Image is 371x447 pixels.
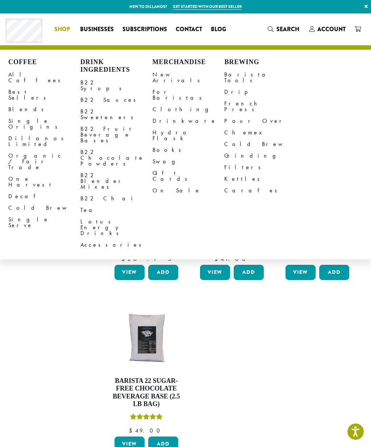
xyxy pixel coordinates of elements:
[80,146,153,170] a: B22 Chocolate Powders
[80,106,153,123] a: B22 Sweeteners
[224,69,296,86] a: Barista Tools
[113,132,180,262] a: Barista 22 White Chocolate Powder (3.125 lb bag)Rated 5.00 out of 5 $26.75
[80,204,153,216] a: Tea
[80,123,153,146] a: B22 Fruit Beverage Bases
[263,23,305,35] a: Search
[8,58,80,66] h4: Coffee
[80,216,153,239] a: Lotus Energy Drinks
[80,94,153,106] a: B22 Sauces
[80,170,153,193] a: B22 Blender Mixes
[276,25,299,33] span: Search
[80,239,153,251] a: Accessories
[114,265,145,280] a: View
[153,86,225,104] a: For Baristas
[211,25,226,34] span: Blog
[153,104,225,115] a: Clothing
[285,265,316,280] a: View
[8,150,80,173] a: Organic / Fair Trade
[130,413,163,423] div: Rated 5.00 out of 5
[148,265,178,280] button: Add
[319,265,349,280] button: Add
[173,4,242,10] a: Get started with our best seller
[8,104,80,115] a: Blends
[80,58,153,74] h4: Drink Ingredients
[224,138,296,150] a: Cold Brew
[200,265,230,280] a: View
[8,202,80,214] a: Cold Brew
[153,185,225,196] a: On Sale
[8,133,80,150] a: Dillanos Limited
[153,115,225,127] a: Drinkware
[80,77,153,94] a: B22 Syrups
[8,214,80,231] a: Single Serve
[224,185,296,196] a: Carafes
[224,162,296,173] a: Filters
[224,127,296,138] a: Chemex
[224,86,296,98] a: Drip
[129,427,163,434] bdi: 49.00
[224,115,296,127] a: Pour Over
[8,86,80,104] a: Best Sellers
[198,132,266,262] a: Barista 22 Sugar-Free White Chocolate Powder (2.5 lb)Rated 5.00 out of 5 $49.00
[234,265,264,280] button: Add
[153,144,225,156] a: Books
[317,25,346,33] span: Account
[122,25,167,34] span: Subscriptions
[113,304,180,371] img: B22-SF-Chocolate-Powder-300x300.png
[153,167,225,185] a: Gift Cards
[224,98,296,115] a: French Press
[8,173,80,191] a: One Harvest
[54,25,70,34] span: Shop
[153,69,225,86] a: New Arrivals
[80,193,153,204] a: B22 Chai
[113,377,180,408] h4: Barista 22 Sugar-Free Chocolate Beverage Base (2.5 lb bag)
[8,69,80,86] a: All Coffees
[80,25,114,34] span: Businesses
[224,58,296,66] h4: Brewing
[176,25,202,34] span: Contact
[50,24,76,35] a: Shop
[153,58,225,66] h4: Merchandise
[8,115,80,133] a: Single Origins
[113,304,180,434] a: Barista 22 Sugar-Free Chocolate Beverage Base (2.5 lb bag)Rated 5.00 out of 5 $49.00
[153,127,225,144] a: Hydro Flask
[224,173,296,185] a: Kettles
[224,150,296,162] a: Grinding
[8,191,80,202] a: Decaf
[153,156,225,167] a: Swag
[129,427,135,434] span: $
